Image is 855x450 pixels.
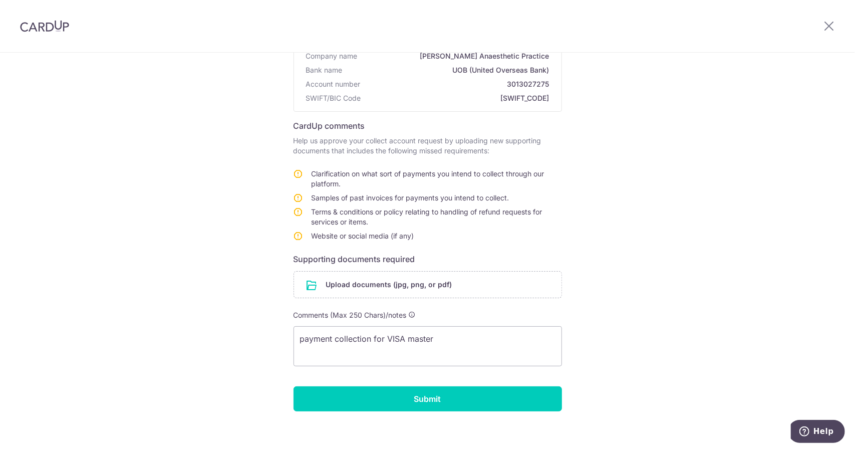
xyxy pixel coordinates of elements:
span: Samples of past invoices for payments you intend to collect. [312,193,509,202]
span: SWIFT/BIC Code [306,93,361,103]
span: [SWIFT_CODE] [365,93,549,103]
span: Clarification on what sort of payments you intend to collect through our platform. [312,169,544,188]
span: Comments (Max 250 Chars)/notes [294,311,407,319]
span: Account number [306,79,361,89]
p: Help us approve your collect account request by uploading new supporting documents that includes ... [294,136,562,156]
div: Upload documents (jpg, png, or pdf) [294,271,562,298]
img: CardUp [20,20,69,32]
span: Bank name [306,65,343,75]
span: 3013027275 [365,79,549,89]
span: Website or social media (if any) [312,232,414,240]
span: UOB (United Overseas Bank) [347,65,549,75]
span: [PERSON_NAME] Anaesthetic Practice [362,51,549,61]
span: Company name [306,51,358,61]
h6: CardUp comments [294,120,562,132]
span: Terms & conditions or policy relating to handling of refund requests for services or items. [312,207,542,226]
iframe: Opens a widget where you can find more information [791,420,845,445]
h6: Supporting documents required [294,253,562,265]
input: Submit [294,386,562,411]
